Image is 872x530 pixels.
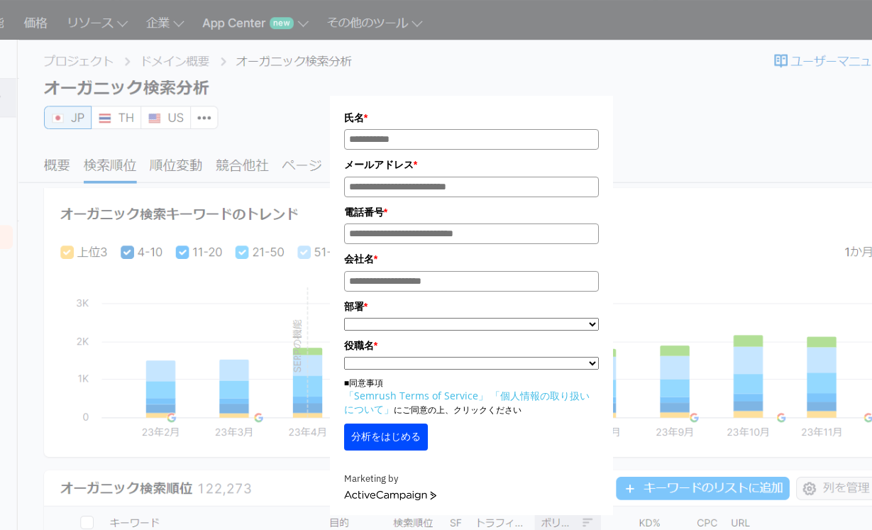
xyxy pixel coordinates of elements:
button: 分析をはじめる [344,424,428,451]
label: 会社名 [344,251,599,267]
a: 「個人情報の取り扱いについて」 [344,389,590,416]
div: Marketing by [344,472,599,487]
label: 氏名 [344,110,599,126]
label: 部署 [344,299,599,314]
label: メールアドレス [344,157,599,172]
p: ■同意事項 にご同意の上、クリックください [344,377,599,416]
label: 役職名 [344,338,599,353]
label: 電話番号 [344,204,599,220]
a: 「Semrush Terms of Service」 [344,389,488,402]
